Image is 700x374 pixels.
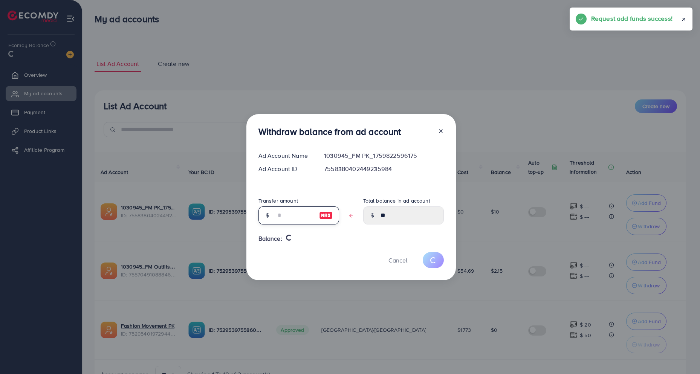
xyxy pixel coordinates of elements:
div: 1030945_FM PK_1759822596175 [318,151,449,160]
button: Cancel [379,252,417,268]
label: Total balance in ad account [363,197,430,205]
label: Transfer amount [258,197,298,205]
iframe: Chat [668,340,694,368]
div: 7558380402449235984 [318,165,449,173]
span: Balance: [258,234,282,243]
h5: Request add funds success! [591,14,672,23]
div: Ad Account ID [252,165,318,173]
h3: Withdraw balance from ad account [258,126,401,137]
span: Cancel [388,256,407,264]
div: Ad Account Name [252,151,318,160]
img: image [319,211,333,220]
